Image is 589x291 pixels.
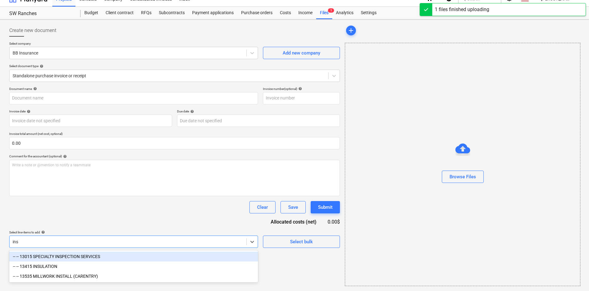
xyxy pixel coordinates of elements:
[38,64,43,68] span: help
[290,238,313,246] div: Select bulk
[276,7,295,19] a: Costs
[137,7,155,19] a: RFQs
[263,47,340,59] button: Add new company
[9,27,56,34] span: Create new document
[558,261,589,291] iframe: Chat Widget
[318,203,333,211] div: Submit
[188,7,237,19] a: Payment applications
[283,49,320,57] div: Add new company
[263,92,340,104] input: Invoice number
[435,6,489,13] div: 1 files finished uploading
[295,7,316,19] a: Income
[263,236,340,248] button: Select bulk
[280,201,306,213] button: Save
[316,7,332,19] div: Files
[40,230,45,234] span: help
[9,64,340,68] div: Select document type
[328,8,334,13] span: 1
[326,218,340,225] div: 0.00$
[237,7,276,19] a: Purchase orders
[9,42,258,47] p: Select company
[177,115,340,127] input: Due date not specified
[9,252,258,261] div: -- -- 13015 SPECIALTY INSPECTION SERVICES
[345,43,580,286] div: Browse Files
[9,261,258,271] div: -- -- 13415 INSULATION
[155,7,188,19] a: Subcontracts
[9,271,258,281] div: -- -- 13535 MILLWORK INSTALL (CARENTRY)
[9,109,172,113] div: Invoice date
[9,230,258,234] div: Select line-items to add
[450,173,476,181] div: Browse Files
[442,171,484,183] button: Browse Files
[9,154,340,158] div: Comment for the accountant (optional)
[9,87,258,91] div: Document name
[311,201,340,213] button: Submit
[9,10,73,17] div: SW Ranches
[81,7,102,19] a: Budget
[9,92,258,104] input: Document name
[288,203,298,211] div: Save
[347,27,355,34] span: add
[260,218,326,225] div: Allocated costs (net)
[9,132,340,137] p: Invoice total amount (net cost, optional)
[177,109,340,113] div: Due date
[257,203,268,211] div: Clear
[62,155,67,158] span: help
[32,87,37,91] span: help
[26,110,30,113] span: help
[263,87,340,91] div: Invoice number (optional)
[249,201,276,213] button: Clear
[9,115,172,127] input: Invoice date not specified
[102,7,137,19] a: Client contract
[9,137,340,149] input: Invoice total amount (net cost, optional)
[189,110,194,113] span: help
[332,7,357,19] a: Analytics
[297,87,302,91] span: help
[316,7,332,19] a: Files1
[357,7,380,19] a: Settings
